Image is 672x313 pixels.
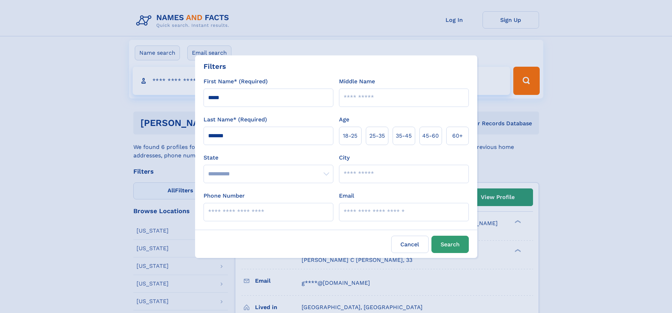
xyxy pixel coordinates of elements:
[343,132,357,140] span: 18‑25
[422,132,439,140] span: 45‑60
[339,77,375,86] label: Middle Name
[431,236,469,253] button: Search
[339,154,350,162] label: City
[204,77,268,86] label: First Name* (Required)
[339,192,354,200] label: Email
[391,236,429,253] label: Cancel
[204,154,333,162] label: State
[204,115,267,124] label: Last Name* (Required)
[369,132,385,140] span: 25‑35
[452,132,463,140] span: 60+
[204,192,245,200] label: Phone Number
[204,61,226,72] div: Filters
[339,115,349,124] label: Age
[396,132,412,140] span: 35‑45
